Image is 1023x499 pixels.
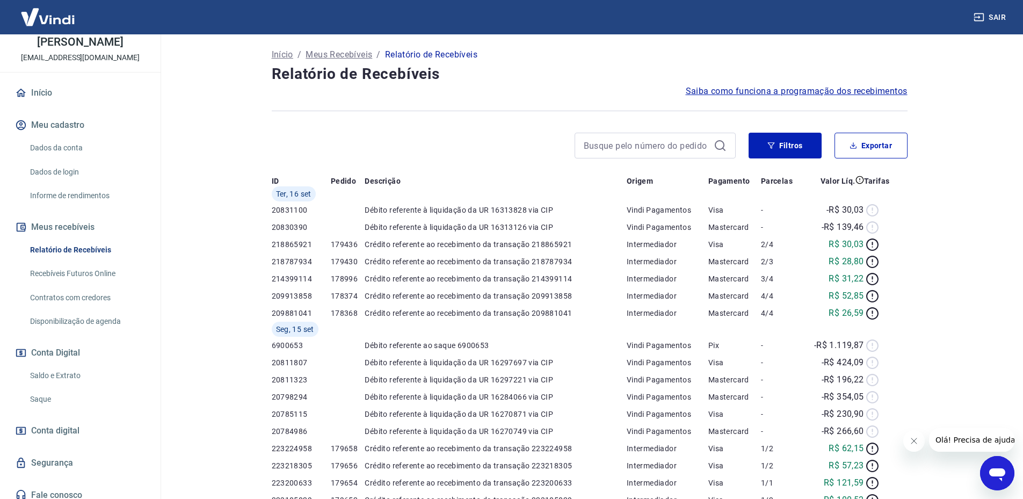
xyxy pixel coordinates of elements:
a: Contratos com credores [26,287,148,309]
span: Olá! Precisa de ajuda? [6,8,90,16]
a: Relatório de Recebíveis [26,239,148,261]
p: Intermediador [627,308,708,319]
p: Débito referente à liquidação da UR 16270871 via CIP [365,409,626,420]
p: R$ 28,80 [829,255,864,268]
p: Descrição [365,176,401,186]
p: -R$ 266,60 [822,425,864,438]
p: -R$ 139,46 [822,221,864,234]
p: Tarifas [864,176,890,186]
p: Mastercard [708,256,761,267]
p: Crédito referente ao recebimento da transação 214399114 [365,273,626,284]
p: R$ 52,85 [829,290,864,302]
p: R$ 26,59 [829,307,864,320]
p: 178374 [331,291,365,301]
p: Visa [708,478,761,488]
p: 179430 [331,256,365,267]
p: Parcelas [761,176,793,186]
p: ID [272,176,279,186]
p: 214399114 [272,273,331,284]
p: 218787934 [272,256,331,267]
p: Crédito referente ao recebimento da transação 218865921 [365,239,626,250]
p: 1/2 [761,460,801,471]
p: - [761,205,801,215]
p: - [761,409,801,420]
p: Vindi Pagamentos [627,357,708,368]
p: Crédito referente ao recebimento da transação 209881041 [365,308,626,319]
p: Intermediador [627,239,708,250]
p: Débito referente à liquidação da UR 16313126 via CIP [365,222,626,233]
p: Visa [708,239,761,250]
p: [PERSON_NAME] [37,37,123,48]
button: Exportar [835,133,908,158]
p: Crédito referente ao recebimento da transação 223218305 [365,460,626,471]
p: Mastercard [708,308,761,319]
p: -R$ 230,90 [822,408,864,421]
p: Intermediador [627,443,708,454]
a: Dados da conta [26,137,148,159]
p: 223224958 [272,443,331,454]
p: Visa [708,205,761,215]
p: 2/3 [761,256,801,267]
p: Relatório de Recebíveis [385,48,477,61]
p: Visa [708,443,761,454]
p: 223218305 [272,460,331,471]
p: Intermediador [627,460,708,471]
p: 223200633 [272,478,331,488]
p: Vindi Pagamentos [627,409,708,420]
p: Débito referente à liquidação da UR 16313828 via CIP [365,205,626,215]
p: 178368 [331,308,365,319]
p: Débito referente à liquidação da UR 16284066 via CIP [365,392,626,402]
p: Mastercard [708,273,761,284]
p: Vindi Pagamentos [627,392,708,402]
p: 20785115 [272,409,331,420]
p: -R$ 196,22 [822,373,864,386]
p: Débito referente à liquidação da UR 16297697 via CIP [365,357,626,368]
a: Saiba como funciona a programação dos recebimentos [686,85,908,98]
p: 4/4 [761,291,801,301]
p: Visa [708,409,761,420]
p: Crédito referente ao recebimento da transação 209913858 [365,291,626,301]
img: Vindi [13,1,83,33]
h4: Relatório de Recebíveis [272,63,908,85]
p: 218865921 [272,239,331,250]
p: [EMAIL_ADDRESS][DOMAIN_NAME] [21,52,140,63]
p: Origem [627,176,653,186]
p: Crédito referente ao recebimento da transação 218787934 [365,256,626,267]
span: Conta digital [31,423,79,438]
p: Mastercard [708,291,761,301]
p: - [761,374,801,385]
a: Dados de login [26,161,148,183]
p: R$ 31,22 [829,272,864,285]
p: 20798294 [272,392,331,402]
p: 20831100 [272,205,331,215]
button: Meus recebíveis [13,215,148,239]
p: -R$ 30,03 [826,204,864,216]
p: 209913858 [272,291,331,301]
a: Disponibilização de agenda [26,310,148,332]
p: Débito referente à liquidação da UR 16270749 via CIP [365,426,626,437]
p: R$ 30,03 [829,238,864,251]
p: Débito referente à liquidação da UR 16297221 via CIP [365,374,626,385]
p: Mastercard [708,426,761,437]
iframe: Botão para abrir a janela de mensagens [980,456,1014,490]
a: Segurança [13,451,148,475]
p: 179656 [331,460,365,471]
p: 20830390 [272,222,331,233]
p: Vindi Pagamentos [627,340,708,351]
p: Mastercard [708,374,761,385]
p: Valor Líq. [821,176,855,186]
p: 179658 [331,443,365,454]
p: Mastercard [708,222,761,233]
button: Sair [971,8,1010,27]
p: 178996 [331,273,365,284]
a: Meus Recebíveis [306,48,372,61]
a: Início [272,48,293,61]
p: - [761,426,801,437]
iframe: Fechar mensagem [903,430,925,452]
p: Pix [708,340,761,351]
p: Mastercard [708,392,761,402]
span: Ter, 16 set [276,189,311,199]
